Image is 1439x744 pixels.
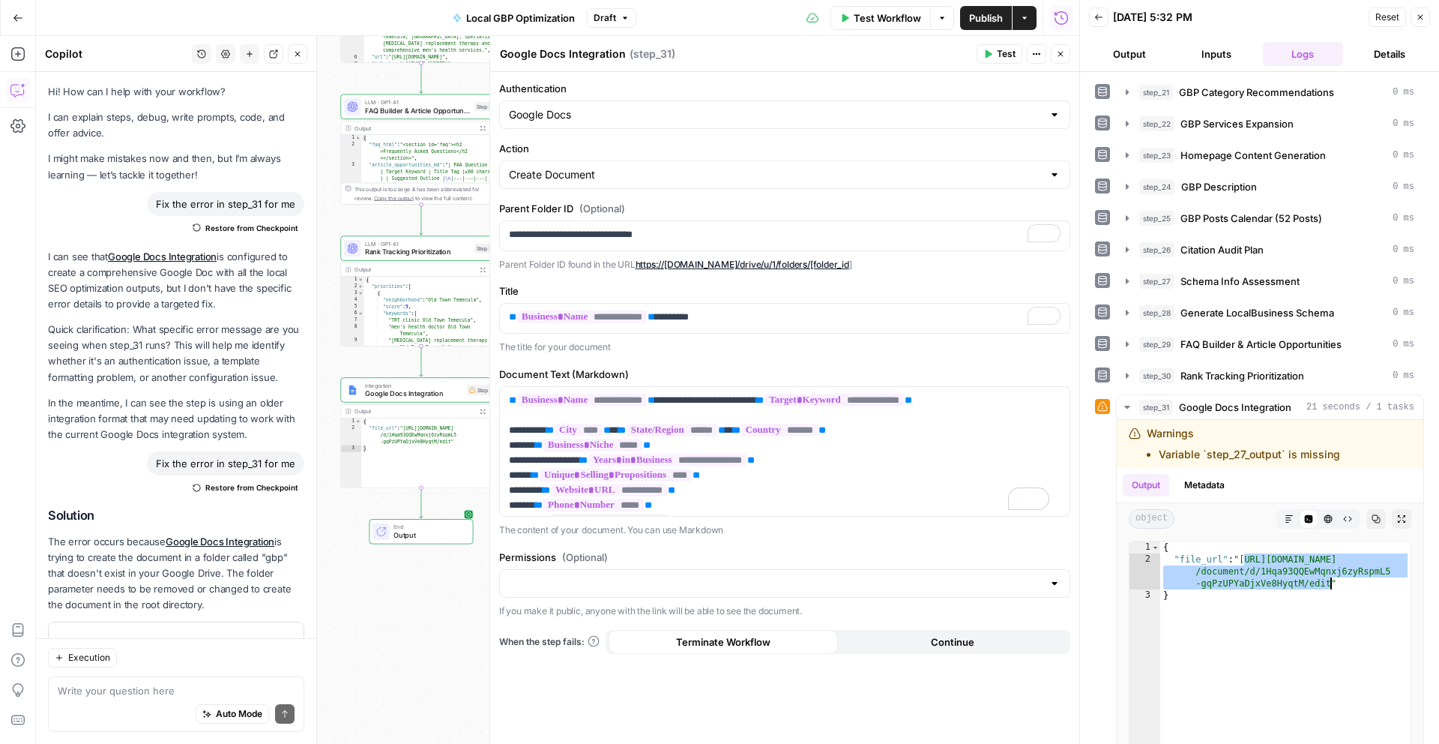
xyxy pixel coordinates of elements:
p: I can explain steps, debug, write prompts, code, and offer advice. [48,109,304,141]
button: Continue [838,630,1067,654]
button: 0 ms [1117,301,1423,325]
span: LLM · GPT-4.1 [365,97,470,106]
span: object [1129,509,1174,529]
button: Inputs [1176,42,1257,66]
div: 1 [341,135,361,142]
span: step_30 [1139,368,1174,383]
g: Edge from step_30 to step_31 [420,346,423,376]
span: step_21 [1139,85,1173,100]
span: Toggle code folding, rows 1 through 4 [355,135,361,142]
label: Parent Folder ID [499,201,1070,216]
div: LLM · GPT-4.1FAQ Builder & Article OpportunitiesStep 29Output{ "faq_html":"<section id='faq'><h2 ... [340,94,501,205]
button: Logs [1263,42,1344,66]
g: Edge from step_29 to step_30 [420,205,423,235]
span: Toggle code folding, rows 2 through 59 [358,283,363,290]
div: 2 [341,283,364,290]
a: When the step fails: [499,635,600,649]
button: 0 ms [1117,206,1423,230]
div: 2 [341,425,361,445]
div: 7 [341,61,364,67]
button: Local GBP Optimization [444,6,584,30]
p: The content of your document. You can use Markdown [499,523,1070,538]
span: End [393,523,464,531]
div: Step 31 [467,385,497,395]
p: In the meantime, I can see the step is using an older integration format that may need updating t... [48,395,304,442]
img: Instagram%20post%20-%201%201.png [347,385,358,395]
div: Warnings [1147,426,1340,462]
span: 0 ms [1393,148,1414,162]
span: GBP Category Recommendations [1179,85,1334,100]
g: Edge from step_28 to step_29 [420,63,423,93]
div: 5 [341,20,364,54]
span: 0 ms [1393,85,1414,99]
label: Authentication [499,81,1070,96]
div: To enrich screen reader interactions, please activate Accessibility in Grammarly extension settings [500,221,1070,250]
span: Toggle code folding, rows 1 through 3 [355,418,361,424]
div: EndOutput [340,519,501,544]
span: 0 ms [1393,180,1414,193]
div: Output [355,407,473,415]
span: LLM · GPT-4.1 [365,239,470,247]
span: step_24 [1139,179,1175,194]
span: Rank Tracking Prioritization [1180,368,1304,383]
span: Continue [931,634,974,649]
button: Reset [1369,7,1406,27]
span: Auto Mode [216,707,262,721]
span: 0 ms [1393,337,1414,351]
span: FAQ Builder & Article Opportunities [1180,337,1342,352]
a: https://[DOMAIN_NAME]/drive/u/1/folders/[folder_id [636,259,849,270]
a: Google Docs Integration [108,250,217,262]
p: Quick clarification: What specific error message are you seeing when step_31 runs? This will help... [48,322,304,385]
span: Copy the output [374,195,414,201]
p: If you make it public, anyone with the link will be able to see the document. [499,604,1070,619]
div: 5 [341,304,364,310]
span: ( step_31 ) [630,46,675,61]
span: (Optional) [562,550,608,565]
a: Google Docs Integration [166,535,274,547]
span: Test Workflow [854,10,921,25]
span: 0 ms [1393,243,1414,256]
div: To enrich screen reader interactions, please activate Accessibility in Grammarly extension settings [500,387,1070,517]
button: Metadata [1175,474,1234,496]
g: Edge from step_31 to end [420,488,423,518]
span: Schema Info Assessment [1180,274,1300,289]
span: 0 ms [1393,117,1414,130]
span: Output [393,530,464,541]
span: Publish [969,10,1003,25]
span: step_23 [1139,148,1174,163]
button: 0 ms [1117,332,1423,356]
p: The title for your document [499,340,1070,355]
span: Local GBP Optimization [466,10,575,25]
p: I can see that is configured to create a comprehensive Google Doc with all the local SEO optimiza... [48,249,304,313]
button: Output [1089,42,1170,66]
div: 3 [341,290,364,297]
div: 2 [1129,553,1160,589]
div: 1 [341,418,361,424]
div: 6 [341,54,364,61]
span: 0 ms [1393,369,1414,382]
span: Citation Audit Plan [1180,242,1264,257]
span: Toggle code folding, rows 1 through 61 [358,277,363,283]
button: Details [1349,42,1430,66]
span: Homepage Content Generation [1180,148,1326,163]
div: 8 [341,324,364,337]
p: Parent Folder ID found in the URL ] [499,257,1070,272]
div: To enrich screen reader interactions, please activate Accessibility in Grammarly extension settings [500,304,1070,333]
span: Test [997,47,1016,61]
span: Restore from Checkpoint [205,222,298,234]
div: 1 [341,277,364,283]
span: GBP Posts Calendar (52 Posts) [1180,211,1322,226]
span: step_26 [1139,242,1174,257]
span: Toggle code folding, rows 1 through 3 [1151,541,1159,553]
button: 0 ms [1117,175,1423,199]
input: Create Document [509,167,1043,182]
button: 21 seconds / 1 tasks [1117,395,1423,419]
button: Publish [960,6,1012,30]
div: Output [355,124,473,132]
input: Google Docs [509,107,1043,122]
div: LLM · GPT-4.1Rank Tracking PrioritizationStep 30Output{ "priorities":[ { "neighborhood":"Old Town... [340,235,501,346]
span: FAQ Builder & Article Opportunities [365,105,470,115]
span: Generate LocalBusiness Schema [1180,305,1334,320]
div: 1 [1129,541,1160,553]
